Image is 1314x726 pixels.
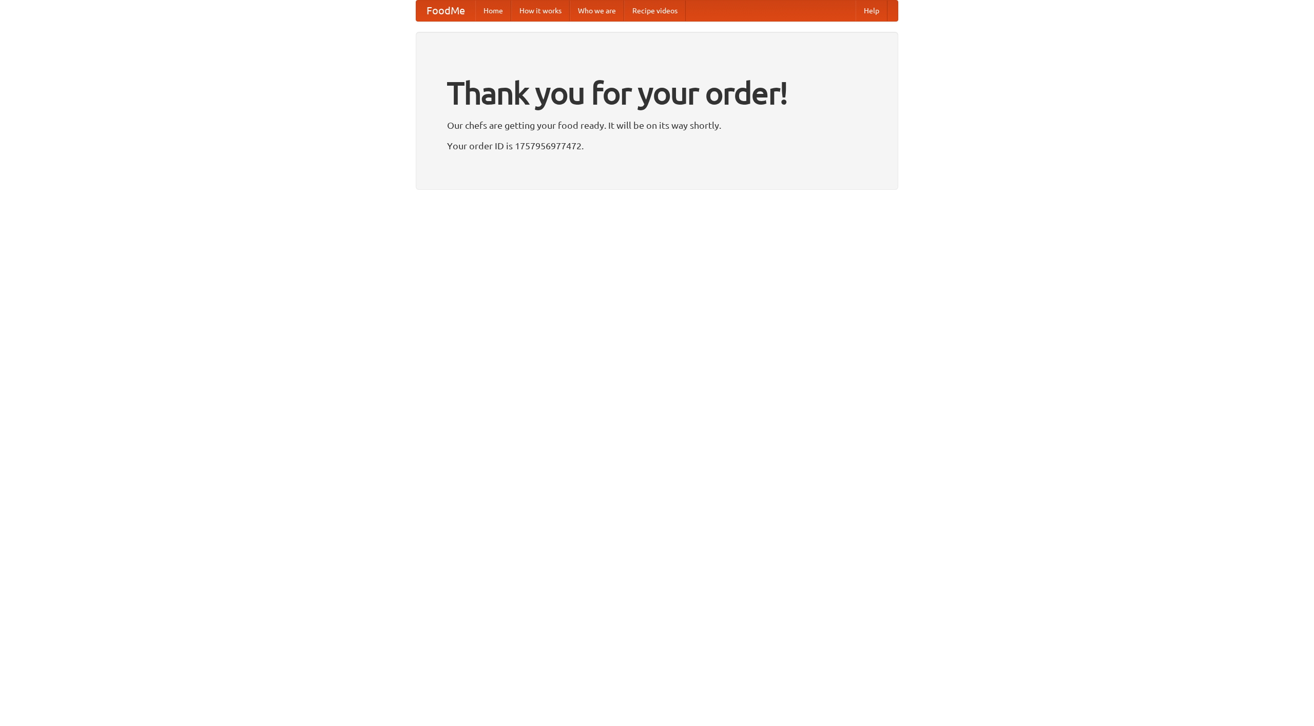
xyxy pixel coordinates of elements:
h1: Thank you for your order! [447,68,867,117]
a: FoodMe [416,1,475,21]
p: Your order ID is 1757956977472. [447,138,867,153]
a: Home [475,1,511,21]
p: Our chefs are getting your food ready. It will be on its way shortly. [447,117,867,133]
a: Help [856,1,887,21]
a: How it works [511,1,570,21]
a: Who we are [570,1,624,21]
a: Recipe videos [624,1,686,21]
